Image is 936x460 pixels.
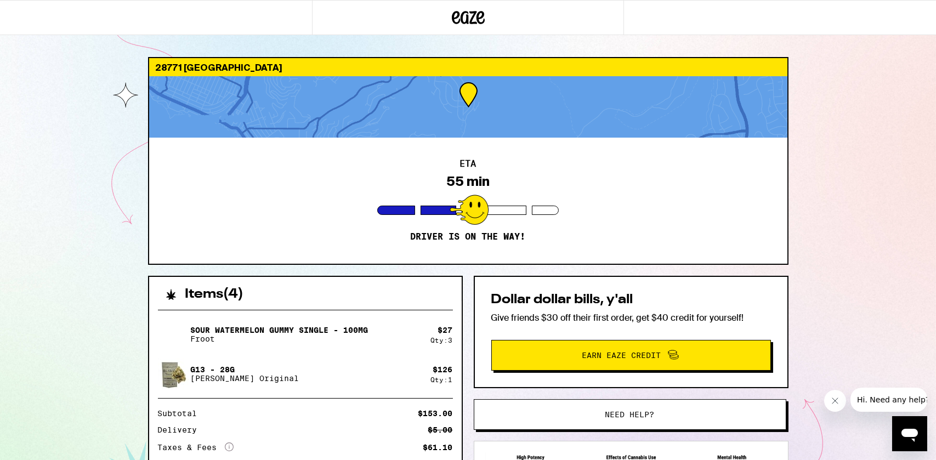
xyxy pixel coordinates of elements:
[411,231,526,242] p: Driver is on the way!
[7,8,79,16] span: Hi. Need any help?
[191,374,299,383] p: [PERSON_NAME] Original
[185,288,244,301] h2: Items ( 4 )
[491,312,771,323] p: Give friends $30 off their first order, get $40 credit for yourself!
[191,334,368,343] p: Froot
[582,351,661,359] span: Earn Eaze Credit
[423,444,453,451] div: $61.10
[460,160,476,168] h2: ETA
[431,337,453,344] div: Qty: 3
[158,410,205,417] div: Subtotal
[850,388,927,412] iframe: Message from company
[491,293,771,306] h2: Dollar dollar bills, y'all
[418,410,453,417] div: $153.00
[158,426,205,434] div: Delivery
[438,326,453,334] div: $ 27
[605,411,655,418] span: Need help?
[158,359,189,389] img: G13 - 28g
[474,399,786,430] button: Need help?
[433,365,453,374] div: $ 126
[446,174,490,189] div: 55 min
[158,319,189,350] img: Sour Watermelon Gummy Single - 100mg
[431,376,453,383] div: Qty: 1
[824,390,846,412] iframe: Close message
[191,365,299,374] p: G13 - 28g
[892,416,927,451] iframe: Button to launch messaging window
[149,58,787,76] div: 28771 [GEOGRAPHIC_DATA]
[491,340,771,371] button: Earn Eaze Credit
[428,426,453,434] div: $5.00
[191,326,368,334] p: Sour Watermelon Gummy Single - 100mg
[158,442,234,452] div: Taxes & Fees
